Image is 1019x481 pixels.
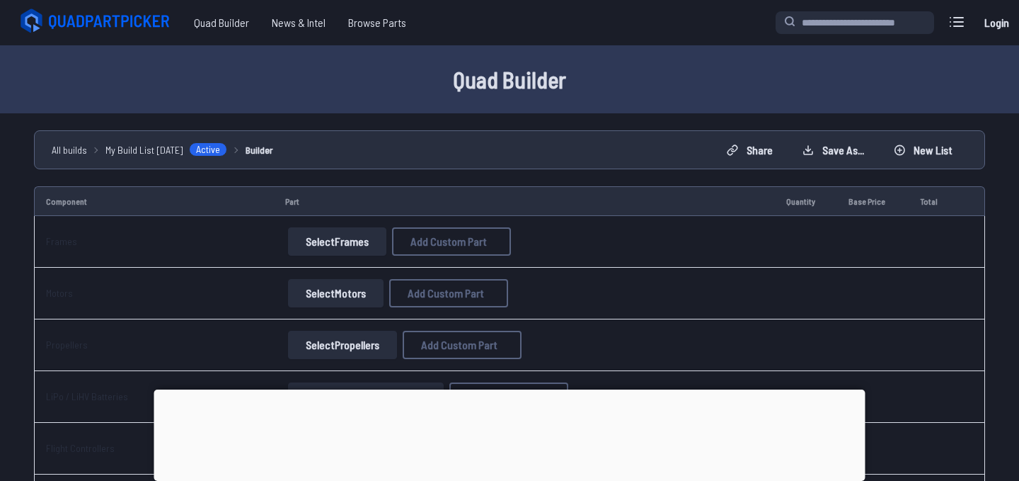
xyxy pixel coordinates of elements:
button: Add Custom Part [403,331,522,359]
td: Part [274,186,774,216]
button: SelectMotors [288,279,384,307]
button: Save as... [790,139,876,162]
a: SelectMotors [285,279,386,307]
a: Quad Builder [183,9,260,37]
a: SelectFrames [285,227,389,256]
button: New List [882,139,965,162]
a: Login [979,9,1013,37]
a: Frames [46,235,77,247]
span: Active [189,142,227,157]
a: My Build List [DATE]Active [105,142,227,157]
a: Flight Controllers [46,442,115,454]
a: News & Intel [260,9,337,37]
a: Motors [46,287,73,299]
td: Quantity [775,186,837,216]
span: Add Custom Part [421,339,497,351]
iframe: Advertisement [154,390,865,477]
td: Base Price [837,186,909,216]
td: Total [909,186,957,216]
button: SelectPropellers [288,331,397,359]
button: Add Custom Part [392,227,511,256]
a: Browse Parts [337,9,418,37]
td: Component [34,186,274,216]
a: SelectPropellers [285,331,400,359]
span: Add Custom Part [408,288,484,299]
span: Add Custom Part [410,236,487,247]
a: Builder [246,142,273,157]
button: Share [715,139,785,162]
button: SelectFrames [288,227,386,256]
h1: Quad Builder [57,62,962,96]
a: Propellers [46,339,88,351]
a: SelectLiPo / LiHV Batteries [285,383,447,411]
a: All builds [52,142,87,157]
button: Add Custom Part [449,383,568,411]
span: My Build List [DATE] [105,142,183,157]
button: SelectLiPo / LiHV Batteries [288,383,444,411]
button: Add Custom Part [389,279,508,307]
a: LiPo / LiHV Batteries [46,390,128,402]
